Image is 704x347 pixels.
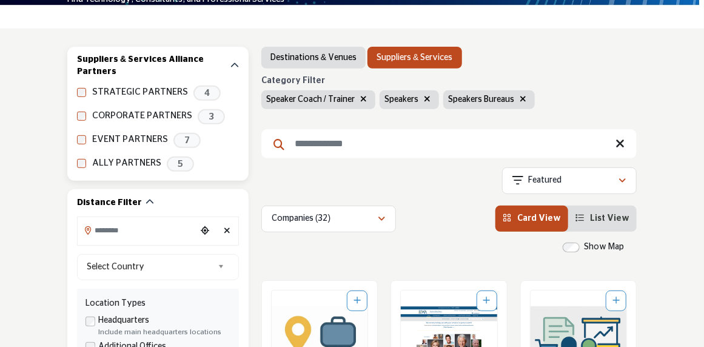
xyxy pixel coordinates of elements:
h2: Distance Filter [77,197,142,209]
div: Location Types [85,297,230,310]
label: Show Map [584,241,624,254]
button: Featured [502,167,637,194]
input: EVENT PARTNERS checkbox [77,135,86,144]
p: Featured [529,175,562,187]
p: Companies (32) [272,213,330,225]
li: Card View [495,206,568,232]
label: CORPORATE PARTNERS [92,109,192,123]
button: Companies (32) [261,206,396,232]
div: Choose your current location [197,218,213,244]
a: Destinations & Venues [270,52,357,64]
span: Speakers [384,95,418,104]
span: 3 [198,109,225,124]
h6: Category Filter [261,76,535,86]
label: STRATEGIC PARTNERS [92,86,188,99]
label: EVENT PARTNERS [92,133,168,147]
span: 7 [173,133,201,148]
span: Card View [517,214,561,223]
h2: Suppliers & Services Alliance Partners [77,54,227,78]
label: ALLY PARTNERS [92,157,161,170]
div: Clear search location [219,218,235,244]
div: Include main headquarters locations [98,327,230,338]
a: Suppliers & Services [377,52,452,64]
span: 4 [193,86,221,101]
a: Add To List [354,297,361,305]
a: Add To List [612,297,620,305]
label: Headquarters [98,314,149,327]
input: Search Location [78,218,197,242]
span: Select Country [87,260,213,274]
a: View List [575,214,629,223]
input: CORPORATE PARTNERS checkbox [77,112,86,121]
input: ALLY PARTNERS checkbox [77,159,86,168]
input: STRATEGIC PARTNERS checkbox [77,88,86,97]
span: Speaker Coach / Trainer [266,95,355,104]
span: List View [590,214,629,223]
span: 5 [167,157,194,172]
input: Search Keyword [261,129,637,158]
li: List View [568,206,637,232]
span: Speakers Bureaus [448,95,514,104]
a: View Card [503,214,561,223]
a: Add To List [483,297,491,305]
